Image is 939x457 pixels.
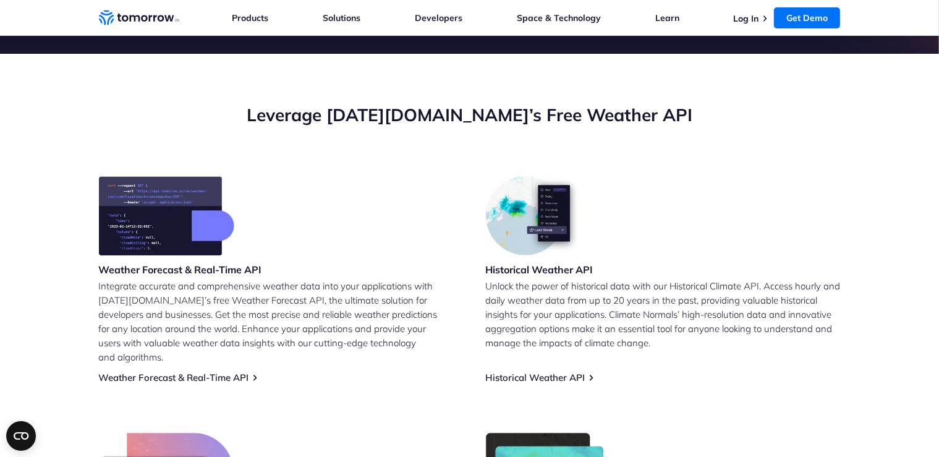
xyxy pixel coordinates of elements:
p: Integrate accurate and comprehensive weather data into your applications with [DATE][DOMAIN_NAME]... [99,279,454,364]
p: Unlock the power of historical data with our Historical Climate API. Access hourly and daily weat... [486,279,841,350]
a: Weather Forecast & Real-Time API [99,372,249,383]
a: Space & Technology [517,12,601,23]
a: Log In [733,13,758,24]
h3: Historical Weather API [486,263,593,276]
a: Get Demo [774,7,840,28]
h3: Weather Forecast & Real-Time API [99,263,262,276]
a: Home link [99,9,179,27]
h2: Leverage [DATE][DOMAIN_NAME]’s Free Weather API [99,103,841,127]
a: Products [232,12,269,23]
button: Open CMP widget [6,421,36,451]
a: Developers [415,12,462,23]
a: Learn [655,12,679,23]
a: Solutions [323,12,360,23]
a: Historical Weather API [486,372,585,383]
